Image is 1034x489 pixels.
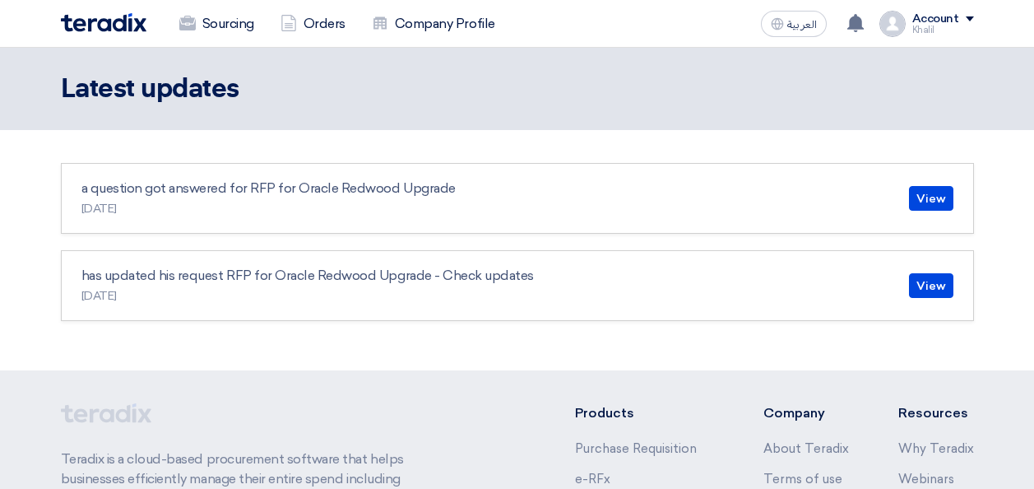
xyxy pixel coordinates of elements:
a: Terms of use [763,472,842,487]
a: Webinars [898,472,954,487]
div: Account [912,12,959,26]
a: Why Teradix [898,441,974,456]
li: Resources [898,403,974,423]
span: [DATE] [81,289,117,303]
p: a question got answered for RFP for Oracle Redwood Upgrade [81,179,456,198]
span: العربية [787,19,817,30]
a: Sourcing [166,6,267,42]
a: About Teradix [763,441,849,456]
img: Teradix logo [61,13,146,32]
div: Khalil [912,26,974,35]
a: Orders [267,6,359,42]
a: View [909,273,953,298]
li: Products [575,403,714,423]
button: العربية [761,11,827,37]
a: e-RFx [575,472,610,487]
li: Company [763,403,849,423]
p: has updated his request RFP for Oracle Redwood Upgrade - Check updates [81,266,534,286]
a: Company Profile [359,6,508,42]
a: Purchase Requisition [575,441,697,456]
img: profile_test.png [879,11,906,37]
span: [DATE] [81,202,117,216]
h2: Latest updates [61,73,239,106]
a: View [909,186,953,211]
